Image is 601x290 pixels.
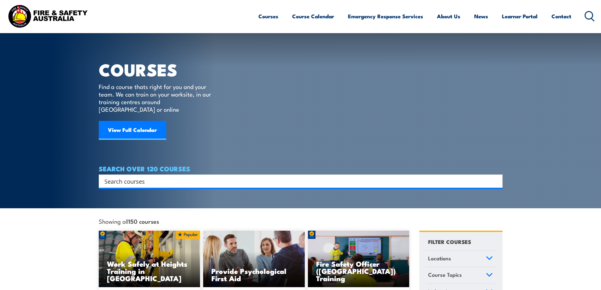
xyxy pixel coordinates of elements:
[99,231,200,287] a: Work Safely at Heights Training in [GEOGRAPHIC_DATA]
[316,260,401,282] h3: Fire Safety Officer ([GEOGRAPHIC_DATA]) Training
[128,217,159,225] strong: 150 courses
[99,62,220,77] h1: COURSES
[258,8,278,25] a: Courses
[428,270,462,279] span: Course Topics
[211,267,297,282] h3: Provide Psychological First Aid
[107,260,192,282] h3: Work Safely at Heights Training in [GEOGRAPHIC_DATA]
[99,121,166,140] a: View Full Calendar
[474,8,488,25] a: News
[308,231,410,287] a: Fire Safety Officer ([GEOGRAPHIC_DATA]) Training
[99,231,200,287] img: Work Safely at Heights Training (1)
[203,231,305,287] img: Mental Health First Aid Training Course from Fire & Safety Australia
[428,237,471,246] h4: FILTER COURSES
[308,231,410,287] img: Fire Safety Advisor
[428,254,451,263] span: Locations
[437,8,460,25] a: About Us
[106,177,490,186] form: Search form
[348,8,423,25] a: Emergency Response Services
[425,267,496,284] a: Course Topics
[292,8,334,25] a: Course Calendar
[492,177,500,186] button: Search magnifier button
[502,8,538,25] a: Learner Portal
[99,218,159,224] span: Showing all
[104,176,489,186] input: Search input
[425,251,496,267] a: Locations
[99,165,503,172] h4: SEARCH OVER 120 COURSES
[203,231,305,287] a: Provide Psychological First Aid
[99,83,214,113] p: Find a course thats right for you and your team. We can train on your worksite, in our training c...
[551,8,571,25] a: Contact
